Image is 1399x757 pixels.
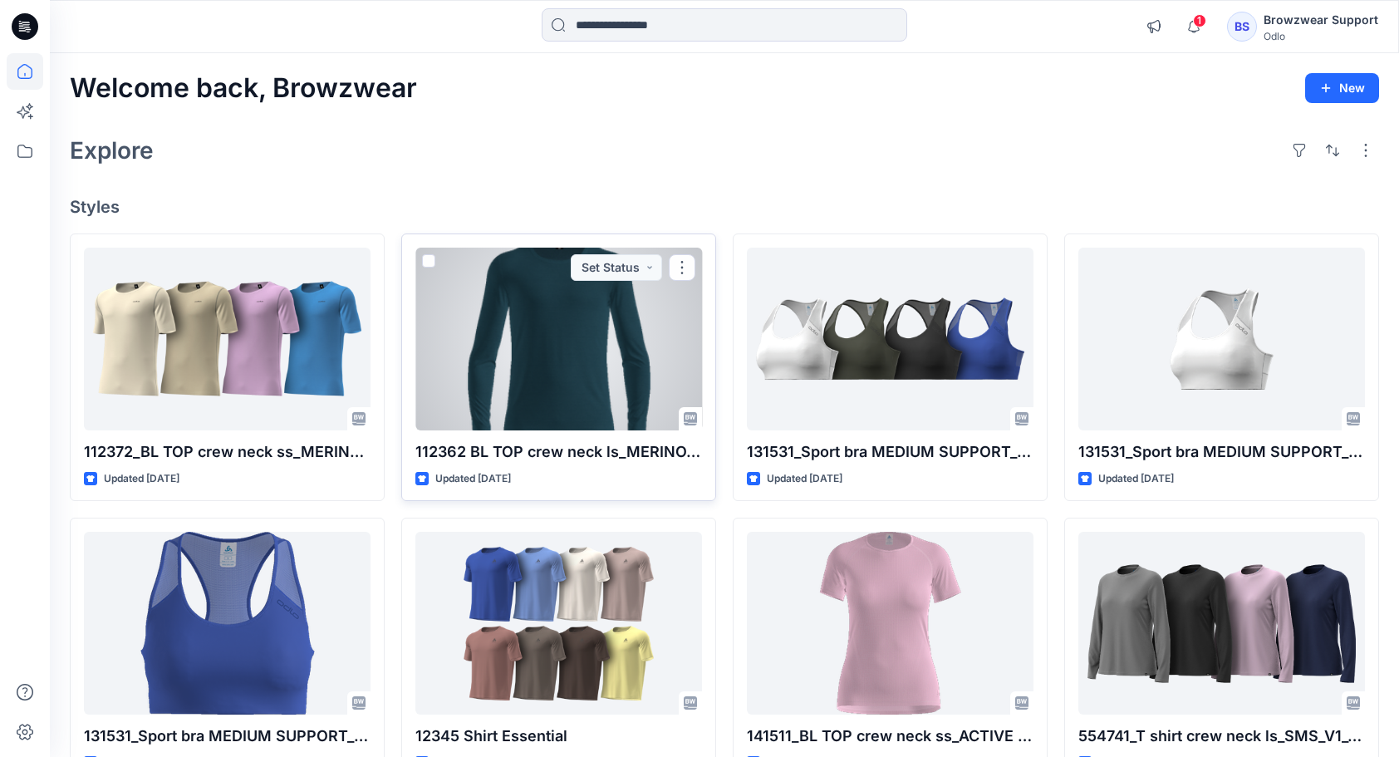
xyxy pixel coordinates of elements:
[84,248,371,430] a: 112372_BL TOP crew neck ss_MERINO_FUNDAMENTALS_SMS_3D
[84,725,371,748] p: 131531_Sport bra MEDIUM SUPPORT_SMS_3D
[415,248,702,430] a: 112362 BL TOP crew neck ls_MERINO_FUNDAMENTALS_SMS_3D
[747,248,1033,430] a: 131531_Sport bra MEDIUM SUPPORT_SMS_3D ava+opt
[435,470,511,488] p: Updated [DATE]
[747,440,1033,464] p: 131531_Sport bra MEDIUM SUPPORT_SMS_3D ava+opt
[1264,30,1378,42] div: Odlo
[70,137,154,164] h2: Explore
[1098,470,1174,488] p: Updated [DATE]
[1078,725,1365,748] p: 554741_T shirt crew neck ls_SMS_V1_OR_test
[415,532,702,715] a: 12345 Shirt Essential
[415,725,702,748] p: 12345 Shirt Essential
[1227,12,1257,42] div: BS
[84,532,371,715] a: 131531_Sport bra MEDIUM SUPPORT_SMS_3D
[767,470,842,488] p: Updated [DATE]
[747,725,1033,748] p: 141511_BL TOP crew neck ss_ACTIVE LIGHT_SMS_3D
[1193,14,1206,27] span: 1
[70,73,417,104] h2: Welcome back, Browzwear
[1078,532,1365,715] a: 554741_T shirt crew neck ls_SMS_V1_OR_test
[84,440,371,464] p: 112372_BL TOP crew neck ss_MERINO_FUNDAMENTALS_SMS_3D
[747,532,1033,715] a: 141511_BL TOP crew neck ss_ACTIVE LIGHT_SMS_3D
[1078,440,1365,464] p: 131531_Sport bra MEDIUM SUPPORT_SMS_3D
[70,197,1379,217] h4: Styles
[1078,248,1365,430] a: 131531_Sport bra MEDIUM SUPPORT_SMS_3D
[104,470,179,488] p: Updated [DATE]
[1305,73,1379,103] button: New
[1264,10,1378,30] div: Browzwear Support
[415,440,702,464] p: 112362 BL TOP crew neck ls_MERINO_FUNDAMENTALS_SMS_3D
